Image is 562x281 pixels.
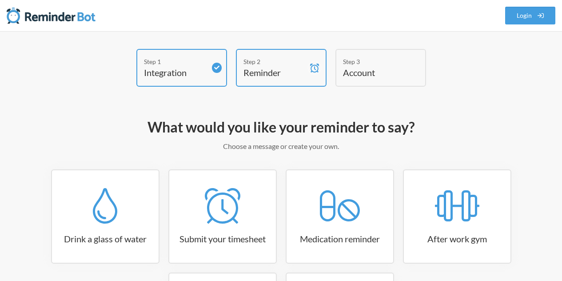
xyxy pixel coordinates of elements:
p: Choose a message or create your own. [27,141,535,152]
h3: After work gym [404,233,510,245]
h2: What would you like your reminder to say? [27,118,535,136]
img: Reminder Bot [7,7,96,24]
div: Step 1 [144,57,206,66]
a: Login [505,7,556,24]
div: Step 3 [343,57,405,66]
h4: Account [343,66,405,79]
h4: Integration [144,66,206,79]
h3: Submit your timesheet [169,233,276,245]
h3: Medication reminder [287,233,393,245]
h3: Drink a glass of water [52,233,159,245]
div: Step 2 [243,57,306,66]
h4: Reminder [243,66,306,79]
